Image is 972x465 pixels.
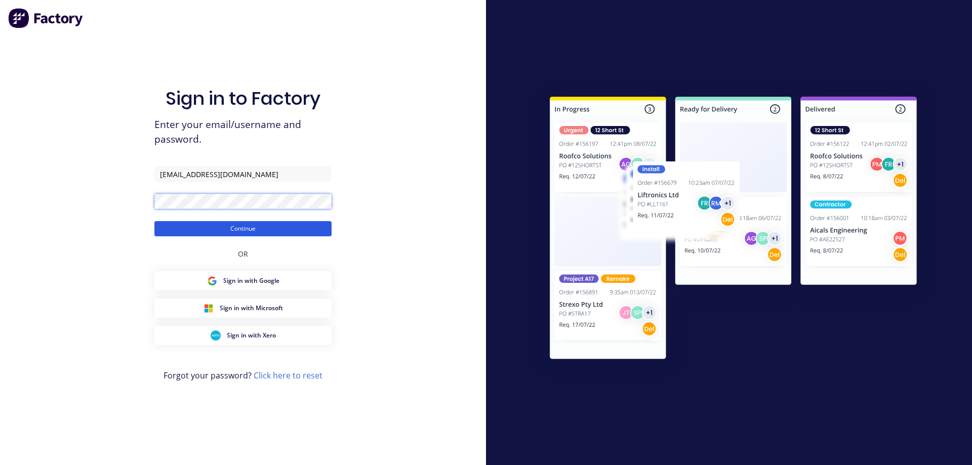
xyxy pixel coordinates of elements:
[8,8,84,28] img: Factory
[154,117,332,147] span: Enter your email/username and password.
[223,276,279,285] span: Sign in with Google
[154,299,332,318] button: Microsoft Sign inSign in with Microsoft
[207,276,217,286] img: Google Sign in
[154,221,332,236] button: Continue
[166,88,320,109] h1: Sign in to Factory
[227,331,276,340] span: Sign in with Xero
[164,369,322,382] span: Forgot your password?
[154,326,332,345] button: Xero Sign inSign in with Xero
[220,304,283,313] span: Sign in with Microsoft
[154,271,332,290] button: Google Sign inSign in with Google
[211,330,221,341] img: Xero Sign in
[528,76,939,383] img: Sign in
[204,303,214,313] img: Microsoft Sign in
[254,370,322,381] a: Click here to reset
[238,236,248,271] div: OR
[154,166,332,182] input: Email/Username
